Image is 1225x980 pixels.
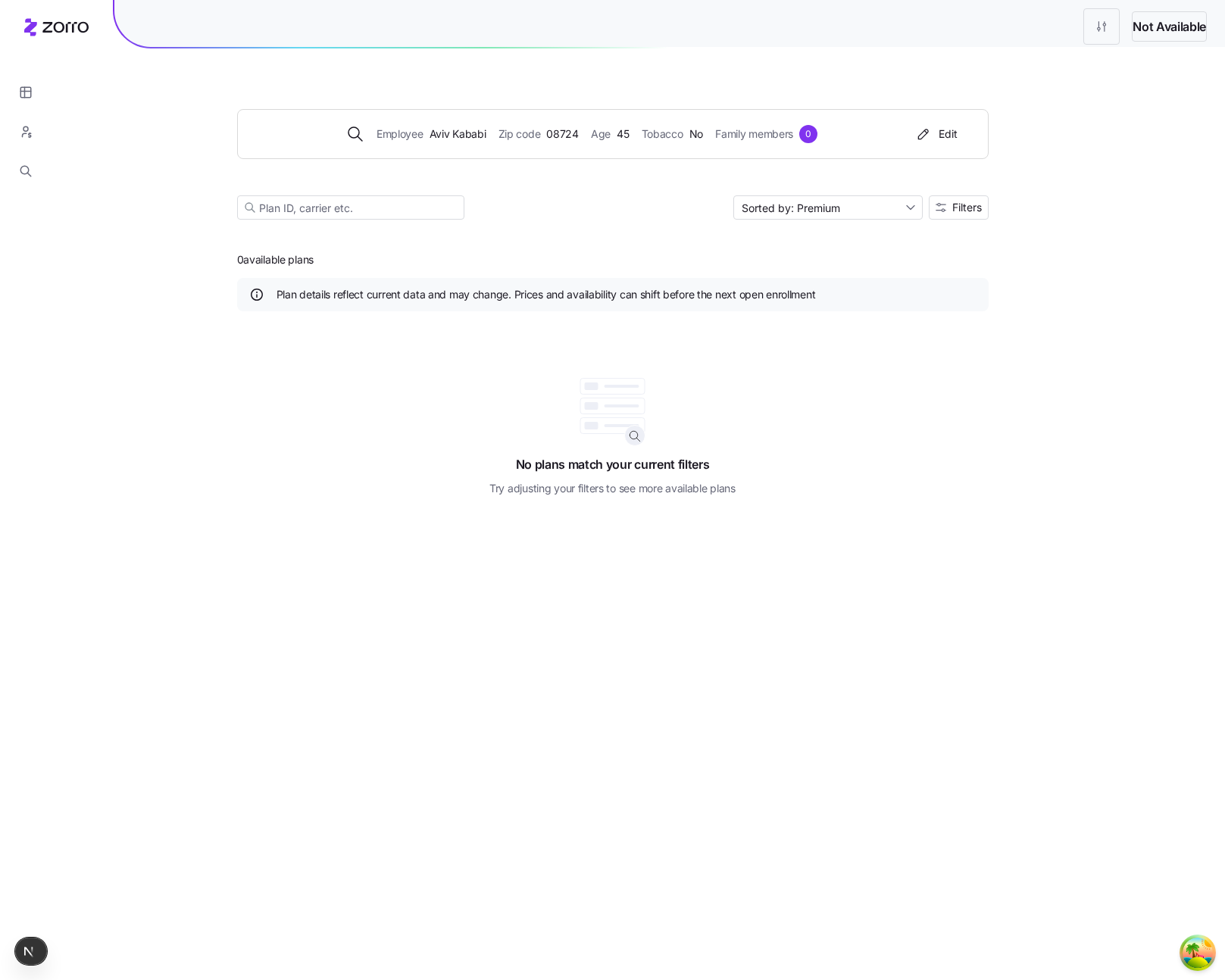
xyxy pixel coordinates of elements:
button: Filters [929,195,989,220]
input: Sort by [733,195,923,220]
span: No [689,126,703,142]
span: Filters [952,202,982,213]
span: 08724 [546,126,579,142]
div: Edit [914,126,958,142]
button: Open Tanstack query devtools [1183,938,1213,968]
input: Plan ID, carrier etc. [237,195,464,220]
span: 0 available plans [237,252,314,267]
span: No plans match your current filters [516,440,710,474]
span: Try adjusting your filters to see more available plans [489,480,736,497]
span: Plan details reflect current data and may change. Prices and availability can shift before the ne... [277,287,816,302]
span: Zip code [498,126,541,142]
div: 0 [799,125,817,143]
span: 45 [617,126,629,142]
button: Edit [908,122,964,146]
span: Employee [377,126,423,142]
span: Aviv Kababi [430,126,486,142]
span: Age [591,126,611,142]
span: Not Available [1133,17,1206,36]
span: Tobacco [642,126,683,142]
span: Family members [715,126,793,142]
